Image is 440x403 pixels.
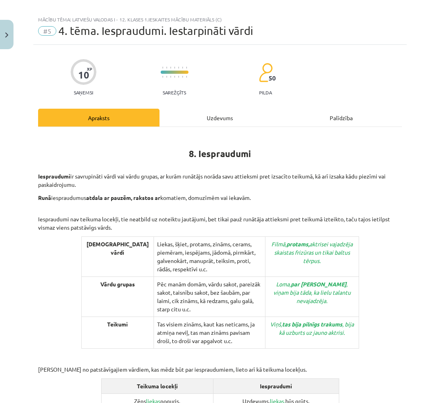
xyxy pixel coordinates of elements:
div: Uzdevums [159,109,281,127]
div: Apraksts [38,109,159,127]
p: Iespraudumi nav teikuma locekļi, tie neatbild uz noteiktu jautājumi, bet tikai pauž runātāja atti... [38,207,402,232]
strong: tas bija pilnīgs trakums [282,320,342,328]
img: icon-short-line-57e1e144782c952c97e751825c79c345078a6d821885a25fce030b3d8c18986b.svg [166,67,167,69]
img: icon-short-line-57e1e144782c952c97e751825c79c345078a6d821885a25fce030b3d8c18986b.svg [162,76,163,78]
img: icon-short-line-57e1e144782c952c97e751825c79c345078a6d821885a25fce030b3d8c18986b.svg [178,76,179,78]
p: ir savrupināti vārdi vai vārdu grupas, ar kurām runātājs norāda savu attieksmi pret izsacīto teik... [38,172,402,189]
div: Palīdzība [281,109,402,127]
strong: par [PERSON_NAME] [291,280,346,288]
em: Filmā, aktrisei vajadzēja skaistas frizūras un tikai baltus tērpus. [271,240,353,264]
strong: [DEMOGRAPHIC_DATA] vārdi [86,240,149,256]
div: 10 [78,69,89,81]
img: icon-close-lesson-0947bae3869378f0d4975bcd49f059093ad1ed9edebbc8119c70593378902aed.svg [5,33,8,38]
img: icon-short-line-57e1e144782c952c97e751825c79c345078a6d821885a25fce030b3d8c18986b.svg [166,76,167,78]
p: pilda [259,90,272,95]
p: Saņemsi [71,90,96,95]
em: Loma, , viņam bija tāda, ka lielu talantu nevajadzēja. [273,280,351,304]
strong: atdala ar pauzēm, rakstos ar [86,194,160,201]
p: [PERSON_NAME] no patstāvīgajiem vārdiem, kas mēdz būt par iespraudumiem, lieto arī kā teikuma loc... [38,349,402,374]
strong: 8. Iespraudumi [189,148,251,159]
img: icon-short-line-57e1e144782c952c97e751825c79c345078a6d821885a25fce030b3d8c18986b.svg [174,67,175,69]
span: 4. tēma. Iespraudumi. Iestarpināti vārdi [58,24,253,37]
em: Viņš, , bija kā uzburts uz jauno aktrisi. [270,320,354,336]
td: Pēc manām domām, vārdu sakot, pareizāk sakot, taisnību sakot, bez šaubām, par laimi, cik zināms, ... [154,277,265,317]
img: students-c634bb4e5e11cddfef0936a35e636f08e4e9abd3cc4e673bd6f9a4125e45ecb1.svg [259,63,273,83]
img: icon-short-line-57e1e144782c952c97e751825c79c345078a6d821885a25fce030b3d8c18986b.svg [174,76,175,78]
img: icon-short-line-57e1e144782c952c97e751825c79c345078a6d821885a25fce030b3d8c18986b.svg [186,67,187,69]
p: Sarežģīts [163,90,186,95]
div: Mācību tēma: Latviešu valodas i - 12. klases 1.ieskaites mācību materiāls (c) [38,17,402,22]
img: icon-short-line-57e1e144782c952c97e751825c79c345078a6d821885a25fce030b3d8c18986b.svg [170,76,171,78]
img: icon-short-line-57e1e144782c952c97e751825c79c345078a6d821885a25fce030b3d8c18986b.svg [162,67,163,69]
img: icon-short-line-57e1e144782c952c97e751825c79c345078a6d821885a25fce030b3d8c18986b.svg [170,67,171,69]
span: XP [87,67,92,71]
span: 50 [269,75,276,82]
strong: Vārdu grupas [100,280,135,288]
img: icon-short-line-57e1e144782c952c97e751825c79c345078a6d821885a25fce030b3d8c18986b.svg [182,76,183,78]
img: icon-short-line-57e1e144782c952c97e751825c79c345078a6d821885a25fce030b3d8c18986b.svg [186,76,187,78]
td: Tas visiem zināms, kaut kas neticams, ja atmiņa neviļ, tas man zināms pavisam droši, to droši var... [154,317,265,349]
span: #5 [38,26,56,36]
strong: Runā [38,194,51,201]
img: icon-short-line-57e1e144782c952c97e751825c79c345078a6d821885a25fce030b3d8c18986b.svg [178,67,179,69]
th: Teikuma locekļi [101,379,213,394]
p: iespraudumus komatiem, domuzīmēm vai iekavām. [38,194,402,202]
img: icon-short-line-57e1e144782c952c97e751825c79c345078a6d821885a25fce030b3d8c18986b.svg [182,67,183,69]
strong: Teikumi [107,320,128,328]
strong: protams, [286,240,309,248]
td: Liekas, šķiet, protams, zināms, cerams, piemēram, iespējams, jādomā, pirmkārt, galvenokārt, manup... [154,237,265,277]
strong: Iespraudumi [38,173,70,180]
th: Iespraudumi [213,379,339,394]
